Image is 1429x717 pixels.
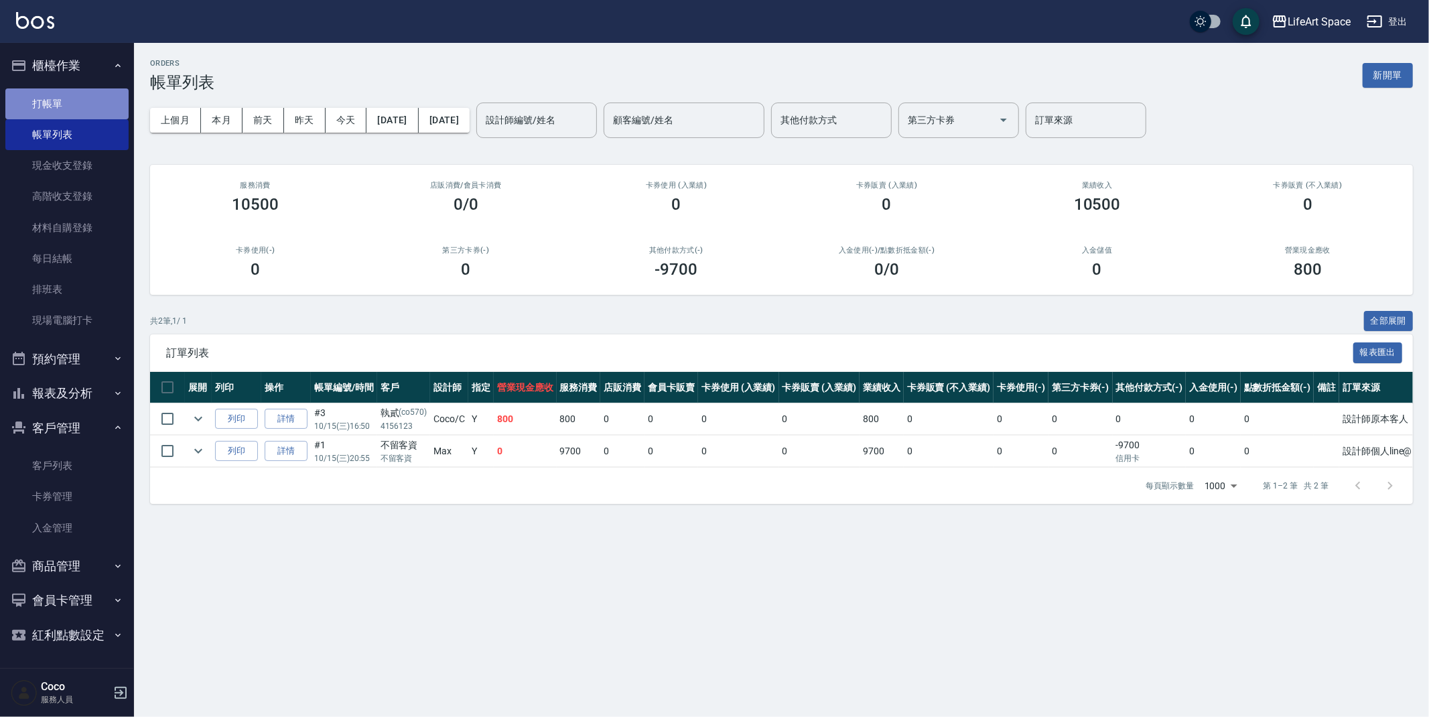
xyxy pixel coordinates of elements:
a: 材料自購登錄 [5,212,129,243]
button: 列印 [215,441,258,462]
img: Logo [16,12,54,29]
th: 卡券販賣 (入業績) [779,372,860,403]
a: 客戶列表 [5,450,129,481]
h2: 第三方卡券(-) [377,246,555,255]
button: 今天 [326,108,367,133]
a: 打帳單 [5,88,129,119]
td: 0 [1113,403,1186,435]
button: 上個月 [150,108,201,133]
button: Open [993,109,1014,131]
td: 設計師個人line@ [1339,436,1416,467]
h2: 入金儲值 [1008,246,1186,255]
p: 服務人員 [41,694,109,706]
h3: 0 /0 [874,260,899,279]
button: 客戶管理 [5,411,129,446]
a: 現場電腦打卡 [5,305,129,336]
button: 商品管理 [5,549,129,584]
td: 0 [698,403,779,435]
button: expand row [188,409,208,429]
th: 帳單編號/時間 [311,372,377,403]
td: 0 [644,403,698,435]
a: 現金收支登錄 [5,150,129,181]
th: 展開 [185,372,212,403]
th: 其他付款方式(-) [1113,372,1186,403]
th: 操作 [261,372,311,403]
td: 0 [779,403,860,435]
h3: 0 [882,195,892,214]
p: 10/15 (三) 20:55 [314,452,374,464]
h2: 卡券使用(-) [166,246,344,255]
th: 業績收入 [860,372,904,403]
button: 報表匯出 [1353,342,1403,363]
h3: 0 [251,260,260,279]
button: 登出 [1361,9,1413,34]
td: 800 [860,403,904,435]
td: 0 [1241,436,1314,467]
h2: 店販消費 /會員卡消費 [377,181,555,190]
a: 帳單列表 [5,119,129,150]
td: #1 [311,436,377,467]
th: 備註 [1314,372,1339,403]
a: 詳情 [265,441,308,462]
th: 設計師 [430,372,468,403]
td: 800 [494,403,557,435]
button: 報表及分析 [5,376,129,411]
th: 指定 [468,372,494,403]
button: 列印 [215,409,258,430]
td: 0 [904,436,994,467]
td: 0 [1186,403,1241,435]
th: 訂單來源 [1339,372,1416,403]
div: 不留客資 [381,438,427,452]
h2: 卡券販賣 (不入業績) [1219,181,1397,190]
h3: 0 [1303,195,1312,214]
th: 營業現金應收 [494,372,557,403]
button: 會員卡管理 [5,583,129,618]
button: expand row [188,441,208,461]
th: 第三方卡券(-) [1048,372,1113,403]
a: 每日結帳 [5,243,129,274]
h3: 10500 [232,195,279,214]
td: 800 [557,403,601,435]
td: #3 [311,403,377,435]
td: 0 [698,436,779,467]
td: 設計師原本客人 [1339,403,1416,435]
a: 報表匯出 [1353,346,1403,358]
h2: 入金使用(-) /點數折抵金額(-) [797,246,975,255]
span: 訂單列表 [166,346,1353,360]
h5: Coco [41,680,109,694]
th: 會員卡販賣 [644,372,698,403]
td: 0 [904,403,994,435]
img: Person [11,679,38,706]
a: 詳情 [265,409,308,430]
td: Y [468,403,494,435]
td: 9700 [860,436,904,467]
p: 第 1–2 筆 共 2 筆 [1264,480,1329,492]
h2: 卡券販賣 (入業績) [797,181,975,190]
td: 0 [994,403,1048,435]
td: Y [468,436,494,467]
th: 入金使用(-) [1186,372,1241,403]
button: [DATE] [419,108,470,133]
a: 高階收支登錄 [5,181,129,212]
h3: 0 [461,260,470,279]
p: 4156123 [381,420,427,432]
a: 排班表 [5,274,129,305]
h3: 帳單列表 [150,73,214,92]
th: 服務消費 [557,372,601,403]
td: 0 [779,436,860,467]
td: 0 [1241,403,1314,435]
th: 店販消費 [600,372,644,403]
h2: ORDERS [150,59,214,68]
a: 入金管理 [5,513,129,543]
p: 10/15 (三) 16:50 [314,420,374,432]
button: 預約管理 [5,342,129,377]
h2: 卡券使用 (入業績) [587,181,765,190]
p: 不留客資 [381,452,427,464]
div: 執貳 [381,406,427,420]
h3: 0/0 [454,195,478,214]
td: 0 [494,436,557,467]
h3: 0 [1093,260,1102,279]
h3: -9700 [655,260,698,279]
p: (co570) [399,406,427,420]
td: 0 [600,403,644,435]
